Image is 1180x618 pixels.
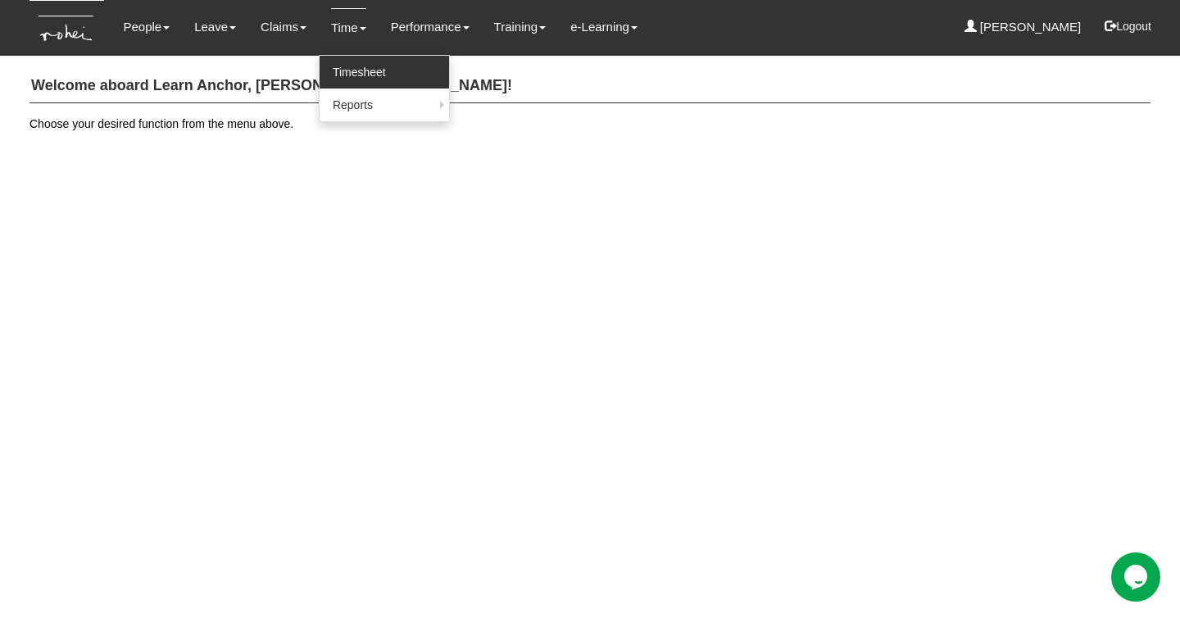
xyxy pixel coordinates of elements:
[570,8,638,46] a: e-Learning
[320,56,449,89] a: Timesheet
[1111,552,1164,602] iframe: chat widget
[320,89,449,121] a: Reports
[964,8,1082,46] a: [PERSON_NAME]
[29,116,1150,132] p: Choose your desired function from the menu above.
[1093,7,1163,46] button: Logout
[194,8,236,46] a: Leave
[261,8,306,46] a: Claims
[29,70,1150,103] h4: Welcome aboard Learn Anchor, [PERSON_NAME] [PERSON_NAME]!
[123,8,170,46] a: People
[29,1,104,56] img: KTs7HI1dOZG7tu7pUkOpGGQAiEQAiEQAj0IhBB1wtXDg6BEAiBEAiBEAiB4RGIoBtemSRFIRACIRACIRACIdCLQARdL1w5OAR...
[331,8,366,47] a: Time
[391,8,470,46] a: Performance
[494,8,547,46] a: Training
